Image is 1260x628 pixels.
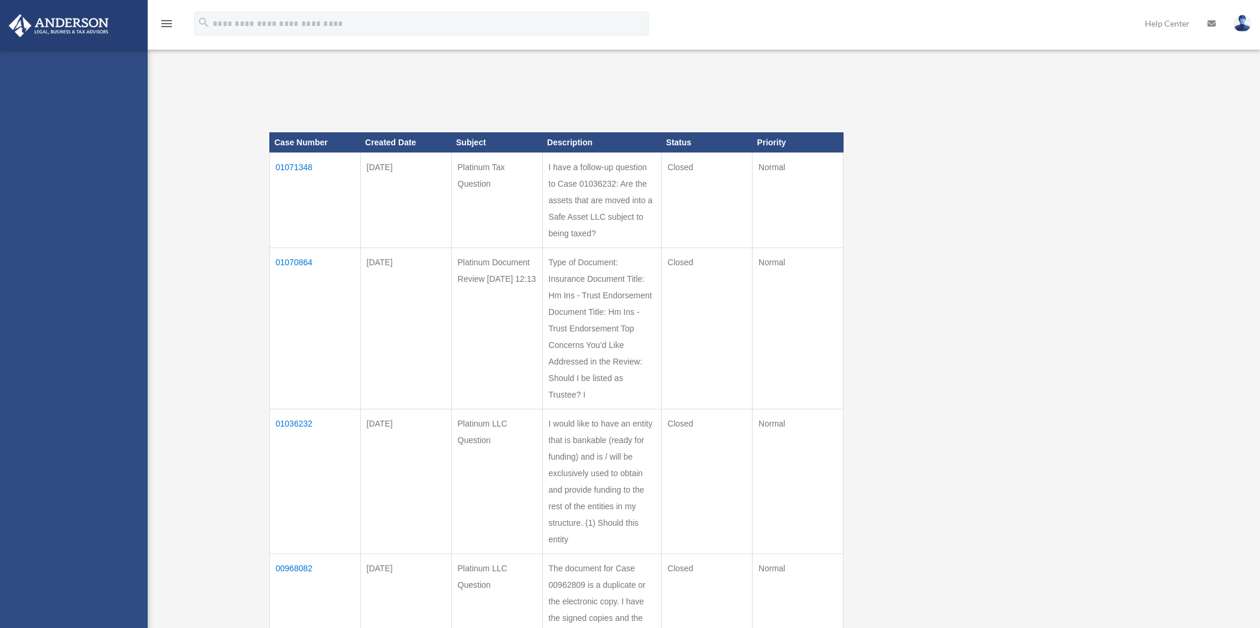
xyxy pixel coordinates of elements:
td: Platinum Tax Question [451,152,542,248]
td: 01070864 [269,248,360,409]
td: [DATE] [360,409,451,554]
td: Closed [662,248,753,409]
td: Platinum Document Review [DATE] 12:13 [451,248,542,409]
td: Closed [662,152,753,248]
td: 01036232 [269,409,360,554]
td: [DATE] [360,152,451,248]
img: User Pic [1233,15,1251,32]
i: menu [159,17,174,31]
td: Platinum LLC Question [451,409,542,554]
th: Created Date [360,132,451,152]
a: menu [159,21,174,31]
th: Status [662,132,753,152]
td: Normal [753,152,844,248]
img: Anderson Advisors Platinum Portal [5,14,112,37]
td: I would like to have an entity that is bankable (ready for funding) and is / will be exclusively ... [542,409,662,554]
td: Normal [753,409,844,554]
td: Type of Document: Insurance Document Title: Hm Ins - Trust Endorsement Document Title: Hm Ins - T... [542,248,662,409]
td: Normal [753,248,844,409]
td: [DATE] [360,248,451,409]
th: Case Number [269,132,360,152]
td: Closed [662,409,753,554]
th: Description [542,132,662,152]
td: I have a follow-up question to Case 01036232: Are the assets that are moved into a Safe Asset LLC... [542,152,662,248]
td: 01071348 [269,152,360,248]
th: Priority [753,132,844,152]
th: Subject [451,132,542,152]
i: search [197,16,210,29]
